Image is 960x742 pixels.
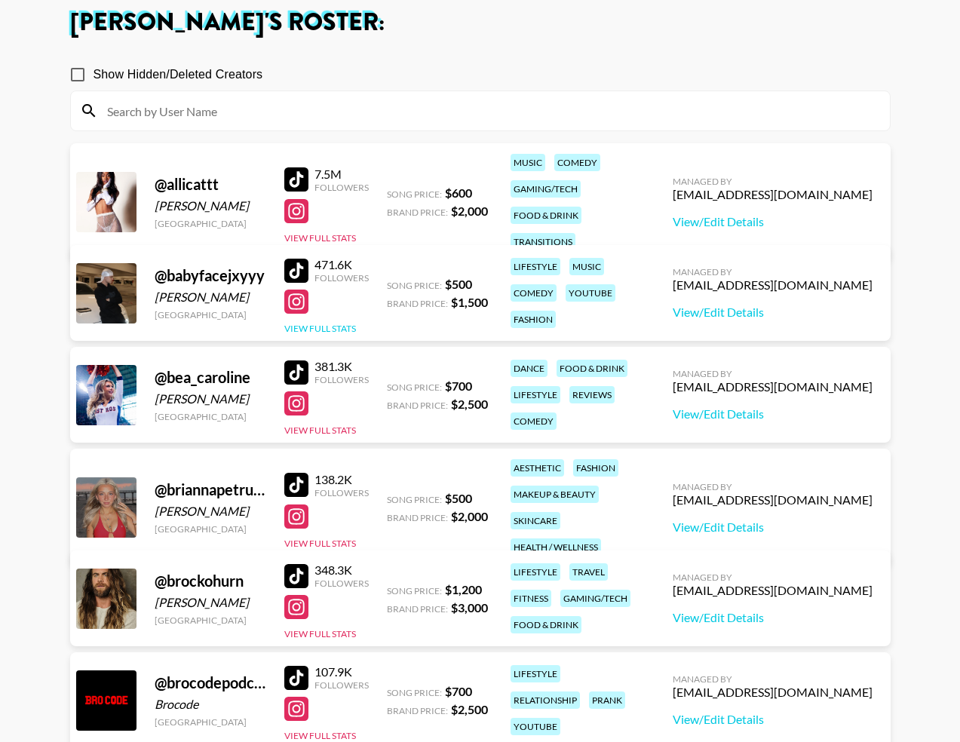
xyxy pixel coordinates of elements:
[155,198,266,213] div: [PERSON_NAME]
[155,391,266,406] div: [PERSON_NAME]
[673,176,873,187] div: Managed By
[445,185,472,200] strong: $ 600
[284,730,356,741] button: View Full Stats
[155,368,266,387] div: @ bea_caroline
[155,290,266,305] div: [PERSON_NAME]
[314,167,369,182] div: 7.5M
[314,257,369,272] div: 471.6K
[314,679,369,691] div: Followers
[673,277,873,293] div: [EMAIL_ADDRESS][DOMAIN_NAME]
[569,563,608,581] div: travel
[284,628,356,639] button: View Full Stats
[284,323,356,334] button: View Full Stats
[554,154,600,171] div: comedy
[155,615,266,626] div: [GEOGRAPHIC_DATA]
[673,685,873,700] div: [EMAIL_ADDRESS][DOMAIN_NAME]
[511,180,581,198] div: gaming/tech
[566,284,615,302] div: youtube
[314,272,369,284] div: Followers
[445,684,472,698] strong: $ 700
[560,590,630,607] div: gaming/tech
[155,595,266,610] div: [PERSON_NAME]
[511,665,560,682] div: lifestyle
[387,494,442,505] span: Song Price:
[673,520,873,535] a: View/Edit Details
[511,311,556,328] div: fashion
[387,585,442,596] span: Song Price:
[511,486,599,503] div: makeup & beauty
[155,673,266,692] div: @ brocodepodcastofficial
[387,280,442,291] span: Song Price:
[673,266,873,277] div: Managed By
[569,386,615,403] div: reviews
[511,718,560,735] div: youtube
[451,600,488,615] strong: $ 3,000
[98,99,881,123] input: Search by User Name
[155,309,266,320] div: [GEOGRAPHIC_DATA]
[673,572,873,583] div: Managed By
[451,204,488,218] strong: $ 2,000
[155,697,266,712] div: Brocode
[155,523,266,535] div: [GEOGRAPHIC_DATA]
[314,359,369,374] div: 381.3K
[673,673,873,685] div: Managed By
[445,277,472,291] strong: $ 500
[284,425,356,436] button: View Full Stats
[589,691,625,709] div: prank
[573,459,618,477] div: fashion
[155,572,266,590] div: @ brockohurn
[451,295,488,309] strong: $ 1,500
[511,590,551,607] div: fitness
[673,583,873,598] div: [EMAIL_ADDRESS][DOMAIN_NAME]
[673,481,873,492] div: Managed By
[511,512,560,529] div: skincare
[445,379,472,393] strong: $ 700
[155,218,266,229] div: [GEOGRAPHIC_DATA]
[70,11,891,35] h1: [PERSON_NAME] 's Roster:
[314,563,369,578] div: 348.3K
[387,298,448,309] span: Brand Price:
[451,397,488,411] strong: $ 2,500
[445,582,482,596] strong: $ 1,200
[155,504,266,519] div: [PERSON_NAME]
[451,702,488,716] strong: $ 2,500
[387,687,442,698] span: Song Price:
[673,305,873,320] a: View/Edit Details
[387,207,448,218] span: Brand Price:
[387,603,448,615] span: Brand Price:
[155,480,266,499] div: @ briannapetruzzi
[511,563,560,581] div: lifestyle
[673,492,873,507] div: [EMAIL_ADDRESS][DOMAIN_NAME]
[284,538,356,549] button: View Full Stats
[569,258,604,275] div: music
[314,374,369,385] div: Followers
[387,705,448,716] span: Brand Price:
[673,610,873,625] a: View/Edit Details
[511,616,581,633] div: food & drink
[557,360,627,377] div: food & drink
[511,258,560,275] div: lifestyle
[155,175,266,194] div: @ allicattt
[445,491,472,505] strong: $ 500
[94,66,263,84] span: Show Hidden/Deleted Creators
[155,266,266,285] div: @ babyfacejxyyy
[673,214,873,229] a: View/Edit Details
[314,472,369,487] div: 138.2K
[511,459,564,477] div: aesthetic
[314,578,369,589] div: Followers
[511,386,560,403] div: lifestyle
[511,233,575,250] div: transitions
[673,712,873,727] a: View/Edit Details
[387,512,448,523] span: Brand Price:
[673,379,873,394] div: [EMAIL_ADDRESS][DOMAIN_NAME]
[511,538,601,556] div: health / wellness
[314,182,369,193] div: Followers
[284,232,356,244] button: View Full Stats
[511,284,557,302] div: comedy
[155,716,266,728] div: [GEOGRAPHIC_DATA]
[451,509,488,523] strong: $ 2,000
[673,406,873,422] a: View/Edit Details
[511,412,557,430] div: comedy
[387,189,442,200] span: Song Price:
[314,664,369,679] div: 107.9K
